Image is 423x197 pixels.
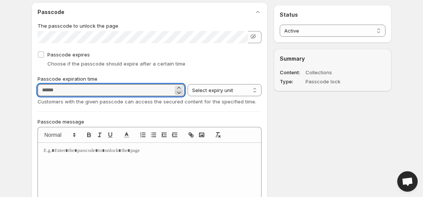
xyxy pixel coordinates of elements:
[280,78,304,85] dt: Type:
[38,118,262,125] p: Passcode message
[305,69,364,76] dd: Collections
[38,23,118,29] span: The passcode to unlock the page
[397,171,418,192] a: Open chat
[47,52,90,58] span: Passcode expires
[47,61,185,67] span: Choose if the passcode should expire after a certain time
[38,98,262,105] p: Customers with the given passcode can access the secured content for the specified time.
[280,11,385,19] h2: Status
[280,55,385,63] h2: Summary
[38,75,262,83] p: Passcode expiration time
[305,78,364,85] dd: Passcode lock
[280,69,304,76] dt: Content:
[38,8,64,16] h2: Passcode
